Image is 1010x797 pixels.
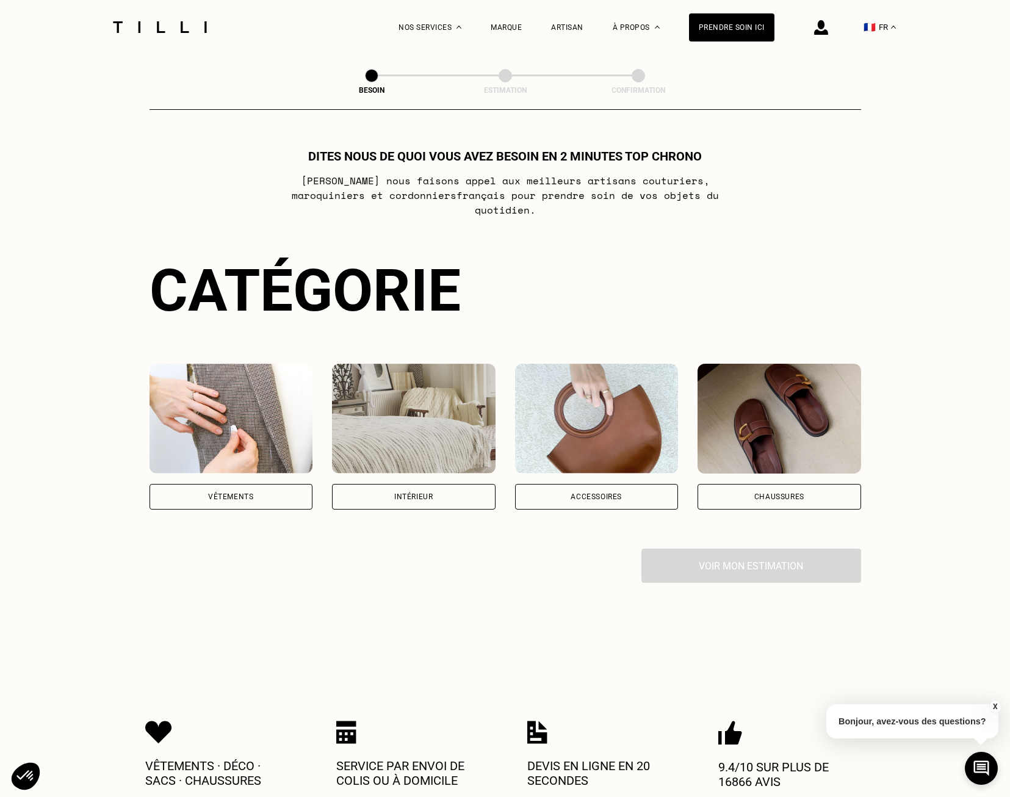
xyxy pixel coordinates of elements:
[891,26,896,29] img: menu déroulant
[698,364,861,474] img: Chaussures
[394,493,433,500] div: Intérieur
[527,721,547,744] img: Icon
[145,721,172,744] img: Icon
[150,256,861,325] div: Catégorie
[456,26,461,29] img: Menu déroulant
[814,20,828,35] img: icône connexion
[718,760,865,789] p: 9.4/10 sur plus de 16866 avis
[989,700,1001,713] button: X
[150,364,313,474] img: Vêtements
[754,493,804,500] div: Chaussures
[826,704,998,738] p: Bonjour, avez-vous des questions?
[491,23,522,32] a: Marque
[515,364,679,474] img: Accessoires
[577,86,699,95] div: Confirmation
[655,26,660,29] img: Menu déroulant à propos
[444,86,566,95] div: Estimation
[527,759,674,788] p: Devis en ligne en 20 secondes
[571,493,622,500] div: Accessoires
[718,721,742,745] img: Icon
[263,173,747,217] p: [PERSON_NAME] nous faisons appel aux meilleurs artisans couturiers , maroquiniers et cordonniers ...
[551,23,583,32] a: Artisan
[336,759,483,788] p: Service par envoi de colis ou à domicile
[109,21,211,33] img: Logo du service de couturière Tilli
[311,86,433,95] div: Besoin
[689,13,774,41] a: Prendre soin ici
[308,149,702,164] h1: Dites nous de quoi vous avez besoin en 2 minutes top chrono
[864,21,876,33] span: 🇫🇷
[336,721,356,744] img: Icon
[332,364,496,474] img: Intérieur
[208,493,253,500] div: Vêtements
[145,759,292,788] p: Vêtements · Déco · Sacs · Chaussures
